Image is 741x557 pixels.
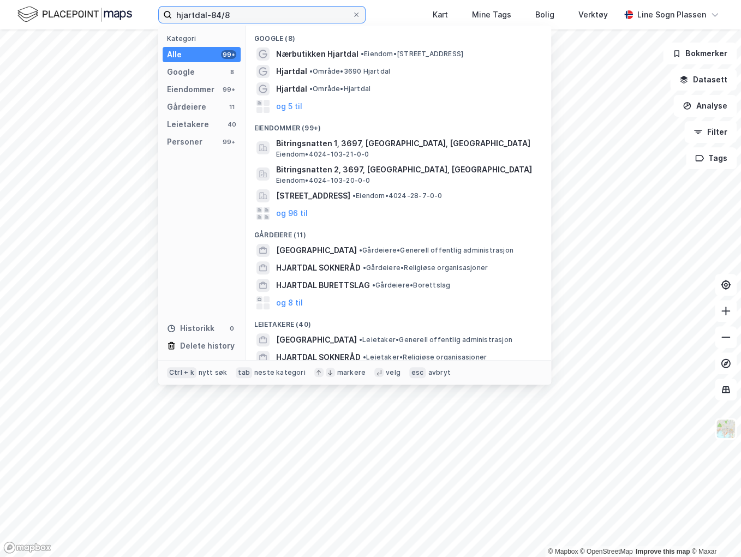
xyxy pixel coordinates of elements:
div: neste kategori [254,368,306,377]
div: Alle [167,48,182,61]
button: Bokmerker [663,43,737,64]
div: 99+ [221,50,236,59]
span: Gårdeiere • Religiøse organisasjoner [363,263,488,272]
span: Leietaker • Generell offentlig administrasjon [359,336,512,344]
div: Eiendommer (99+) [246,115,551,135]
img: Z [715,418,736,439]
div: 0 [228,324,236,333]
div: 40 [228,120,236,129]
a: Improve this map [636,548,690,555]
span: Nærbutikken Hjartdal [276,47,358,61]
img: logo.f888ab2527a4732fd821a326f86c7f29.svg [17,5,132,24]
span: Eiendom • [STREET_ADDRESS] [361,50,463,58]
span: [GEOGRAPHIC_DATA] [276,333,357,346]
span: • [359,336,362,344]
span: Gårdeiere • Borettslag [372,281,450,290]
div: avbryt [428,368,450,377]
span: Eiendom • 4024-103-20-0-0 [276,176,370,185]
div: Eiendommer [167,83,214,96]
button: Analyse [673,95,737,117]
span: • [352,191,356,200]
div: esc [409,367,426,378]
a: OpenStreetMap [580,548,633,555]
div: Leietakere (40) [246,312,551,331]
span: HJARTDAL SOKNERÅD [276,351,361,364]
div: Gårdeiere [167,100,206,113]
div: Line Sogn Plassen [637,8,706,21]
span: Leietaker • Religiøse organisasjoner [363,353,487,362]
button: Filter [684,121,737,143]
div: markere [337,368,366,377]
div: Kart [433,8,448,21]
span: Område • Hjartdal [309,85,370,93]
span: • [363,263,366,272]
div: 8 [228,68,236,76]
div: Gårdeiere (11) [246,222,551,242]
span: Hjartdal [276,82,307,95]
span: [GEOGRAPHIC_DATA] [276,244,357,257]
div: Kategori [167,34,241,43]
span: Gårdeiere • Generell offentlig administrasjon [359,246,513,255]
span: • [363,353,366,361]
span: • [309,67,313,75]
span: • [359,246,362,254]
div: Leietakere [167,118,209,131]
div: Personer [167,135,202,148]
span: Hjartdal [276,65,307,78]
div: Historikk [167,322,214,335]
button: og 5 til [276,100,302,113]
div: Bolig [535,8,554,21]
button: Tags [686,147,737,169]
div: Google [167,65,195,79]
input: Søk på adresse, matrikkel, gårdeiere, leietakere eller personer [172,7,352,23]
div: 99+ [221,85,236,94]
span: Eiendom • 4024-28-7-0-0 [352,191,442,200]
div: tab [236,367,252,378]
button: og 8 til [276,296,303,309]
span: Bitringsnatten 1, 3697, [GEOGRAPHIC_DATA], [GEOGRAPHIC_DATA] [276,137,538,150]
span: Bitringsnatten 2, 3697, [GEOGRAPHIC_DATA], [GEOGRAPHIC_DATA] [276,163,538,176]
div: Verktøy [578,8,608,21]
div: 99+ [221,137,236,146]
div: Google (8) [246,26,551,45]
span: • [361,50,364,58]
span: Område • 3690 Hjartdal [309,67,390,76]
span: HJARTDAL SOKNERÅD [276,261,361,274]
div: Mine Tags [472,8,511,21]
button: Datasett [670,69,737,91]
button: og 96 til [276,207,308,220]
div: velg [386,368,401,377]
iframe: Chat Widget [686,505,741,557]
div: nytt søk [199,368,228,377]
span: • [309,85,313,93]
div: Ctrl + k [167,367,196,378]
span: Eiendom • 4024-103-21-0-0 [276,150,369,159]
span: HJARTDAL BURETTSLAG [276,279,370,292]
span: • [372,281,375,289]
div: Delete history [180,339,235,352]
span: [STREET_ADDRESS] [276,189,350,202]
a: Mapbox homepage [3,541,51,554]
div: 11 [228,103,236,111]
div: Kontrollprogram for chat [686,505,741,557]
a: Mapbox [548,548,578,555]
